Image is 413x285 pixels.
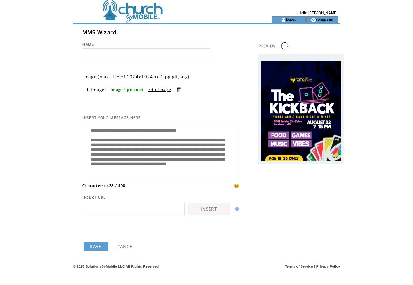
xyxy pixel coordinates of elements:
a: logout [286,17,296,21]
a: CANCEL [117,244,135,250]
a: Edit Image [148,87,171,92]
span: Image: [91,87,106,93]
span: PREVIEW [259,44,276,48]
span: 1. [87,87,90,92]
span: INSERT URL [83,195,106,199]
img: help.gif [233,207,239,211]
span: © 2025 SolutionsByMobile LLC All Rights Reserved [73,265,159,268]
span: Hello [PERSON_NAME] [299,11,338,15]
a: contact us [316,17,333,21]
span: | [314,265,315,268]
span: Image Uploaded [111,87,144,92]
a: SAVE [84,242,108,251]
span: INSERT YOUR MESSAGE HERE [83,116,141,120]
span: NAME [83,42,94,47]
span: MMS Wizard [83,29,117,36]
a: Terms of Service [285,265,313,268]
span: 😀 [234,183,240,189]
img: account_icon.gif [281,17,286,22]
span: Image (max size of 1024x1024px / jpg,gif,png): [83,74,191,79]
span: Characters: 438 / 500 [83,184,126,188]
img: contact_us_icon.gif [311,17,316,22]
a: Delete this item [176,86,182,93]
a: Privacy Policy [316,265,340,268]
a: INSERT [188,203,230,215]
